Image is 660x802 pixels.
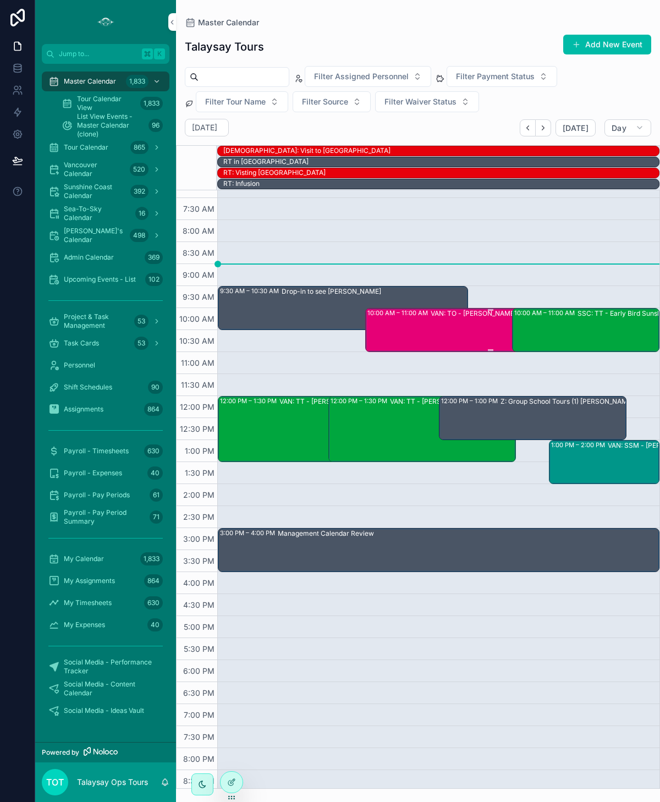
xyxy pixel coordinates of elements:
[64,447,129,455] span: Payroll - Timesheets
[64,554,104,563] span: My Calendar
[180,754,217,763] span: 8:00 PM
[55,116,169,135] a: List View Events - Master Calendar (clone)96
[42,571,169,591] a: My Assignments864
[180,534,217,543] span: 3:00 PM
[35,64,176,735] div: scrollable content
[64,576,115,585] span: My Assignments
[180,512,217,521] span: 2:30 PM
[218,287,468,329] div: 9:30 AM – 10:30 AMDrop-in to see [PERSON_NAME]
[441,397,501,405] div: 12:00 PM – 1:00 PM
[218,529,659,572] div: 3:00 PM – 4:00 PMManagement Calendar Review
[180,292,217,301] span: 9:30 AM
[439,397,626,440] div: 12:00 PM – 1:00 PMZ: Group School Tours (1) [PERSON_NAME], [GEOGRAPHIC_DATA]:ZDVF-RBXX
[42,593,169,613] a: My Timesheets630
[180,688,217,697] span: 6:30 PM
[180,666,217,675] span: 6:00 PM
[177,336,217,345] span: 10:30 AM
[367,309,431,317] div: 10:00 AM – 11:00 AM
[384,96,457,107] span: Filter Waiver Status
[555,119,596,137] button: [DATE]
[59,50,137,58] span: Jump to...
[77,777,148,788] p: Talaysay Ops Tours
[42,248,169,267] a: Admin Calendar369
[130,229,148,242] div: 498
[563,35,651,54] a: Add New Event
[447,66,557,87] button: Select Button
[135,207,148,220] div: 16
[144,444,163,458] div: 630
[223,146,391,155] div: [DEMOGRAPHIC_DATA]: Visit to [GEOGRAPHIC_DATA]
[180,182,217,191] span: 7:00 AM
[64,706,144,715] span: Social Media - Ideas Vault
[366,309,615,351] div: 10:00 AM – 11:00 AMVAN: TO - [PERSON_NAME] (24) [PERSON_NAME], TW:PBFU-WFTZ
[35,742,176,762] a: Powered by
[42,679,169,699] a: Social Media - Content Calendar
[64,183,126,200] span: Sunshine Coast Calendar
[42,657,169,677] a: Social Media - Performance Tracker
[182,468,217,477] span: 1:30 PM
[279,397,464,406] div: VAN: TT - [PERSON_NAME] (2) [PERSON_NAME], TW:NAGE-FETC
[42,333,169,353] a: Task Cards53
[64,312,130,330] span: Project & Task Management
[64,161,125,178] span: Vancouver Calendar
[150,510,163,524] div: 71
[181,732,217,741] span: 7:30 PM
[223,179,260,188] div: RT: Infusion
[551,441,608,449] div: 1:00 PM – 2:00 PM
[456,71,535,82] span: Filter Payment Status
[97,13,114,31] img: App logo
[181,644,217,653] span: 5:30 PM
[64,620,105,629] span: My Expenses
[64,205,131,222] span: Sea-To-Sky Calendar
[148,119,163,132] div: 96
[180,204,217,213] span: 7:30 AM
[42,311,169,331] a: Project & Task Management53
[180,776,217,785] span: 8:30 PM
[563,123,588,133] span: [DATE]
[431,309,641,318] div: VAN: TO - [PERSON_NAME] (24) [PERSON_NAME], TW:PBFU-WFTZ
[42,701,169,721] a: Social Media - Ideas Vault
[144,574,163,587] div: 864
[144,596,163,609] div: 630
[180,600,217,609] span: 4:30 PM
[198,17,259,28] span: Master Calendar
[42,270,169,289] a: Upcoming Events - List102
[130,185,148,198] div: 392
[155,50,164,58] span: K
[140,97,163,110] div: 1,833
[314,71,409,82] span: Filter Assigned Personnel
[223,168,326,178] div: RT: Visting England
[130,163,148,176] div: 520
[375,91,479,112] button: Select Button
[520,119,536,136] button: Back
[513,309,659,351] div: 10:00 AM – 11:00 AMSSC: TT - Early Bird Sunshine Coast (2) [PERSON_NAME], TW:XMQV-UXQE
[178,380,217,389] span: 11:30 AM
[64,339,99,348] span: Task Cards
[64,383,112,392] span: Shift Schedules
[220,397,279,405] div: 12:00 PM – 1:30 PM
[192,122,217,133] h2: [DATE]
[145,273,163,286] div: 102
[181,710,217,719] span: 7:00 PM
[220,529,278,537] div: 3:00 PM – 4:00 PM
[42,138,169,157] a: Tour Calendar865
[514,309,577,317] div: 10:00 AM – 11:00 AM
[180,270,217,279] span: 9:00 AM
[182,446,217,455] span: 1:00 PM
[223,179,260,189] div: RT: Infusion
[145,251,163,264] div: 369
[55,94,169,113] a: Tour Calendar View1,833
[42,507,169,527] a: Payroll - Pay Period Summary71
[390,397,574,406] div: VAN: TT - [PERSON_NAME] (2) [PERSON_NAME], TW:EGMC-PGPA
[180,226,217,235] span: 8:00 AM
[64,598,112,607] span: My Timesheets
[42,182,169,201] a: Sunshine Coast Calendar392
[180,556,217,565] span: 3:30 PM
[126,75,148,88] div: 1,833
[147,618,163,631] div: 40
[223,168,326,177] div: RT: Visting [GEOGRAPHIC_DATA]
[64,227,125,244] span: [PERSON_NAME]'s Calendar
[77,95,136,112] span: Tour Calendar View
[42,399,169,419] a: Assignments864
[185,17,259,28] a: Master Calendar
